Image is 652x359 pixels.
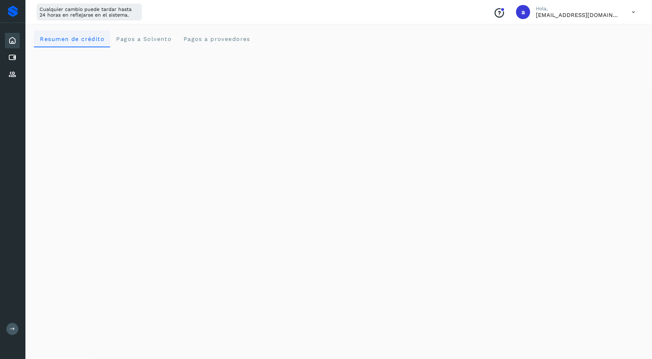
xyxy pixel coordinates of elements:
span: Pagos a proveedores [183,36,250,42]
div: Cuentas por pagar [5,50,20,65]
span: Pagos a Solvento [116,36,172,42]
div: Proveedores [5,67,20,82]
p: administracion@logistify.com.mx [536,12,621,18]
span: Resumen de crédito [40,36,104,42]
div: Cualquier cambio puede tardar hasta 24 horas en reflejarse en el sistema. [37,4,142,20]
p: Hola, [536,6,621,12]
div: Inicio [5,33,20,48]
